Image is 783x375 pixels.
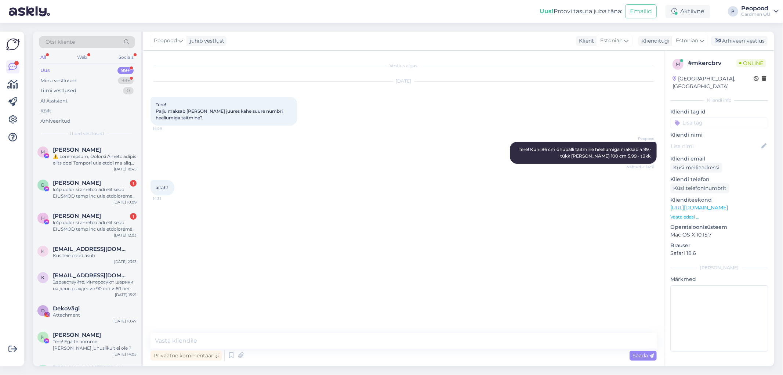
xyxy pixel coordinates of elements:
[670,242,768,249] p: Brauser
[151,78,657,84] div: [DATE]
[156,185,168,190] span: aitäh!
[115,292,137,298] div: [DATE] 15:21
[41,149,45,155] span: M
[670,204,728,211] a: [URL][DOMAIN_NAME]
[670,163,722,173] div: Küsi meiliaadressi
[53,272,129,279] span: kostja.polunin@gmail.com
[670,155,768,163] p: Kliendi email
[673,75,754,90] div: [GEOGRAPHIC_DATA], [GEOGRAPHIC_DATA]
[114,232,137,238] div: [DATE] 12:03
[670,183,729,193] div: Küsi telefoninumbrit
[638,37,670,45] div: Klienditugi
[53,186,137,199] div: lo'ip dolor si ametco adi elit sedd EIUSMOD temp inc utla etdoloremag aliquaen. adminim veniamqu ...
[40,107,51,115] div: Kõik
[41,334,45,340] span: K
[114,166,137,172] div: [DATE] 18:45
[53,213,101,219] span: Harry Constantinidou
[41,275,45,280] span: k
[670,131,768,139] p: Kliendi nimi
[728,6,738,17] div: P
[40,67,50,74] div: Uus
[53,365,129,371] span: Teele Jürgenson
[41,215,45,221] span: H
[666,5,710,18] div: Aktiivne
[627,136,655,141] span: Peopood
[76,53,89,62] div: Web
[153,126,180,131] span: 14:28
[40,87,76,94] div: Tiimi vestlused
[53,305,80,312] span: DekoVägi
[53,252,137,259] div: Kus teie pood asub
[46,38,75,46] span: Otsi kliente
[117,67,134,74] div: 99+
[53,147,101,153] span: Martino Santos
[600,37,623,45] span: Estonian
[118,77,134,84] div: 99+
[670,108,768,116] p: Kliendi tag'id
[130,213,137,220] div: 1
[40,118,70,125] div: Arhiveeritud
[741,11,771,17] div: Cardmen OÜ
[53,153,137,166] div: ⚠️ Loremipsum, Dolorsi Ametc adipis elits doei Tempori utla etdol ma aliqu enimadmin veniamqu nos...
[670,275,768,283] p: Märkmed
[70,130,104,137] span: Uued vestlused
[187,37,224,45] div: juhib vestlust
[670,264,768,271] div: [PERSON_NAME]
[40,97,68,105] div: AI Assistent
[676,61,680,67] span: m
[39,53,47,62] div: All
[114,259,137,264] div: [DATE] 23:13
[625,4,657,18] button: Emailid
[117,53,135,62] div: Socials
[670,117,768,128] input: Lisa tag
[154,37,177,45] span: Peopood
[53,219,137,232] div: lo'ip dolor si ametco adi elit sedd EIUSMOD temp inc utla etdoloremag aliquaen. adminim veniamqu ...
[632,352,654,359] span: Saada
[153,196,180,201] span: 14:31
[53,312,137,318] div: Attachment
[670,231,768,239] p: Mac OS X 10.15.7
[688,59,736,68] div: # mkercbrv
[113,199,137,205] div: [DATE] 10:09
[123,87,134,94] div: 0
[151,351,222,361] div: Privaatne kommentaar
[670,223,768,231] p: Operatsioonisüsteem
[576,37,594,45] div: Klient
[741,6,779,17] a: PeopoodCardmen OÜ
[670,214,768,220] p: Vaata edasi ...
[736,59,766,67] span: Online
[540,8,554,15] b: Uus!
[53,338,137,351] div: Tere! Ega te homme [PERSON_NAME] juhuslikult ei ole ?
[670,97,768,104] div: Kliendi info
[53,180,101,186] span: Barbara Fit
[519,147,652,159] span: Tere! Kuni 86 cm õhupalli täitmine heeliumiga maksab 4.99.-tükk [PERSON_NAME] 100 cm 5,99.- tükk.
[670,176,768,183] p: Kliendi telefon
[41,308,45,313] span: D
[53,332,101,338] span: Kristi Suup
[113,351,137,357] div: [DATE] 14:05
[540,7,622,16] div: Proovi tasuta juba täna:
[40,77,77,84] div: Minu vestlused
[151,62,657,69] div: Vestlus algas
[130,180,137,187] div: 1
[41,248,45,254] span: k
[53,279,137,292] div: Здравствуйте. Интересуют шарики на день рождение 90 лет и 60 лет.
[670,249,768,257] p: Safari 18.6
[627,164,655,170] span: Nähtud ✓ 14:31
[113,318,137,324] div: [DATE] 10:47
[741,6,771,11] div: Peopood
[670,196,768,204] p: Klienditeekond
[676,37,698,45] span: Estonian
[41,182,45,188] span: B
[6,37,20,51] img: Askly Logo
[53,246,129,252] span: katach765@hotmail.com
[671,142,760,150] input: Lisa nimi
[156,102,284,120] span: Tere! Palju maksab [PERSON_NAME] juures kahe suure numbri heeliumiga täitmine?
[711,36,768,46] div: Arhiveeri vestlus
